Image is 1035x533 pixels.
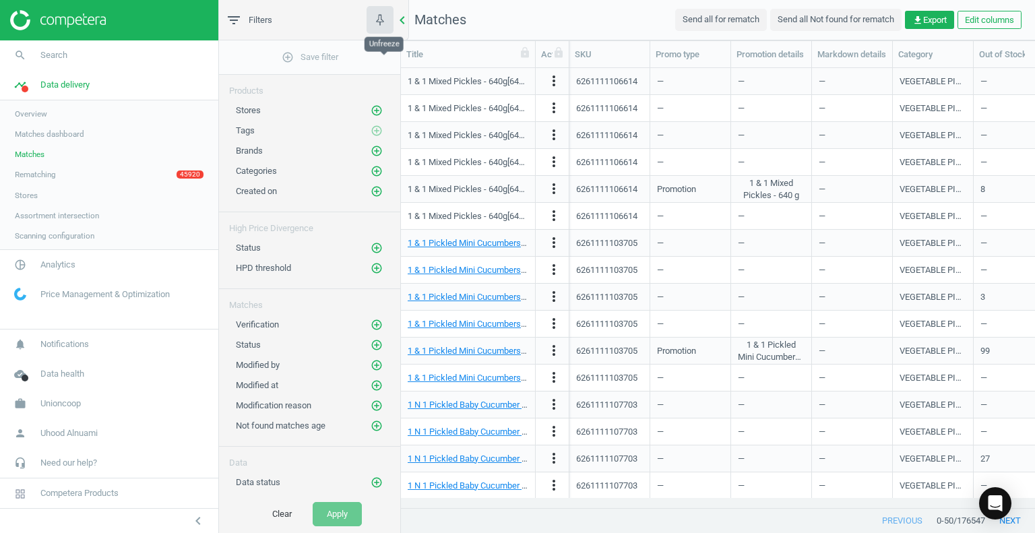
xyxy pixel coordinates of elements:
button: add_circle_outline [370,379,383,392]
span: Competera Products [40,487,119,499]
div: VEGETABLE PICKLES [900,291,966,303]
div: — [738,150,805,174]
span: Uhood Alnuami [40,427,98,439]
i: add_circle_outline [371,104,383,117]
span: Price Management & Optimization [40,288,170,301]
span: Matches [15,149,44,160]
button: more_vert [546,100,562,117]
div: — [819,231,885,255]
span: Notifications [40,338,89,350]
div: — [657,474,724,497]
img: ajHJNr6hYgQAAAAASUVORK5CYII= [10,10,106,30]
div: — [657,96,724,120]
div: 1 & 1 Mixed Pickles - 640g[640g] [408,210,528,222]
div: Promotion details [736,49,806,61]
div: — [738,447,805,470]
i: add_circle_outline [371,262,383,274]
button: add_circle_outline [370,144,383,158]
span: Export [912,14,947,26]
div: — [819,96,885,120]
i: add_circle_outline [371,359,383,371]
div: 6261111103705 [576,372,637,384]
div: — [819,447,885,470]
i: add_circle_outline [371,379,383,391]
span: Status [236,243,261,253]
button: add_circle_outline [370,358,383,372]
i: person [7,420,33,446]
span: Created on [236,186,277,196]
div: Matches [219,289,400,311]
button: more_vert [546,234,562,252]
span: 1 & 1 Pickled Mini Cucumbers - 660 g [738,339,805,363]
button: more_vert [546,369,562,387]
div: — [657,447,724,470]
div: — [738,366,805,389]
div: SKU [575,49,644,61]
div: 3 [980,291,985,303]
i: more_vert [546,181,562,197]
i: more_vert [546,261,562,278]
span: 1 & 1 Mixed Pickles - 640 g [738,177,805,201]
span: Categories [236,166,277,176]
span: HPD threshold [236,263,291,273]
button: add_circle_outlineSave filter [219,44,400,71]
div: 6261111103705 [576,345,637,357]
button: add_circle_outline [370,241,383,255]
span: 0 - 50 [937,515,953,527]
i: add_circle_outline [371,125,383,137]
div: — [738,393,805,416]
span: Matches dashboard [15,129,84,139]
div: — [657,366,724,389]
i: more_vert [546,73,562,89]
a: 1 & 1 Pickled Mini Cucumbers - 660g[660g] [408,346,569,356]
i: add_circle_outline [371,145,383,157]
div: — [738,312,805,336]
div: 6261111103705 [576,264,637,276]
div: Data [219,447,400,469]
a: 1 & 1 Pickled Mini Cucumbers - 660g[660g] [408,238,569,248]
div: VEGETABLE PICKLES [900,129,966,142]
i: cloud_done [7,361,33,387]
div: 99 [980,345,990,357]
button: add_circle_outline [370,185,383,198]
div: — [657,258,724,282]
i: headset_mic [7,450,33,476]
div: 1 & 1 Mixed Pickles - 640g[640g] [408,183,528,195]
div: VEGETABLE PICKLES [900,345,966,357]
button: add_circle_outline [370,164,383,178]
div: 6261111103705 [576,237,637,249]
div: grid [401,68,1035,498]
div: — [738,474,805,497]
span: Filters [249,14,272,26]
div: 6261111107703 [576,426,637,438]
img: wGWNvw8QSZomAAAAABJRU5ErkJggg== [14,288,26,301]
button: Edit columns [958,11,1022,30]
div: — [819,474,885,497]
i: add_circle_outline [371,476,383,489]
i: filter_list [226,12,242,28]
span: Verification [236,319,279,330]
div: Open Intercom Messenger [979,487,1011,520]
button: Send all Not found for rematch [770,9,902,30]
i: more_vert [546,154,562,170]
i: more_vert [546,477,562,493]
div: VEGETABLE PICKLES [900,480,966,492]
div: VEGETABLE PICKLES [900,453,966,465]
div: Promotion [657,339,724,363]
a: 1 N 1 Pickled Baby Cucumber - 660g[660g] [408,480,568,491]
span: Search [40,49,67,61]
button: more_vert [546,73,562,90]
button: add_circle_outline [370,124,383,137]
i: add_circle_outline [282,51,294,63]
button: more_vert [546,423,562,441]
button: next [985,509,1035,533]
div: Unfreeze [365,37,404,52]
div: VEGETABLE PICKLES [900,156,966,168]
button: more_vert [546,396,562,414]
div: — [819,285,885,309]
a: 1 & 1 Pickled Mini Cucumbers - 660g[660g] [408,292,569,302]
div: — [657,420,724,443]
i: more_vert [546,315,562,332]
button: add_circle_outline [370,104,383,117]
div: — [738,96,805,120]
